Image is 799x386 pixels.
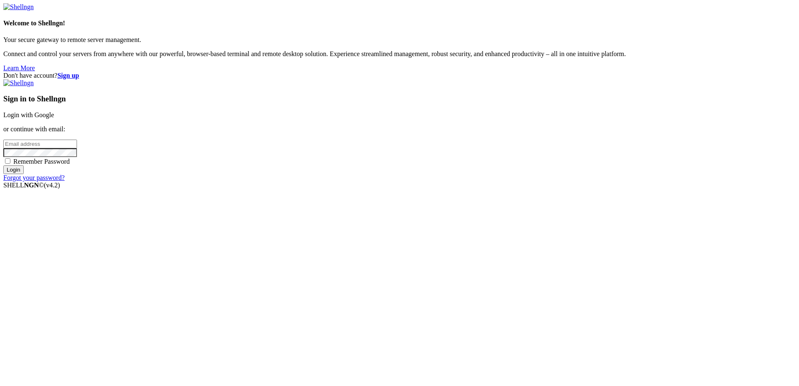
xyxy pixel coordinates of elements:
div: Don't have account? [3,72,796,79]
input: Email address [3,140,77,148]
input: Remember Password [5,158,10,164]
p: Connect and control your servers from anywhere with our powerful, browser-based terminal and remo... [3,50,796,58]
p: or continue with email: [3,125,796,133]
a: Sign up [57,72,79,79]
p: Your secure gateway to remote server management. [3,36,796,44]
span: 4.2.0 [44,182,60,189]
a: Login with Google [3,111,54,118]
span: SHELL © [3,182,60,189]
img: Shellngn [3,3,34,11]
h3: Sign in to Shellngn [3,94,796,103]
a: Forgot your password? [3,174,65,181]
img: Shellngn [3,79,34,87]
h4: Welcome to Shellngn! [3,20,796,27]
b: NGN [24,182,39,189]
input: Login [3,165,24,174]
a: Learn More [3,64,35,71]
span: Remember Password [13,158,70,165]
